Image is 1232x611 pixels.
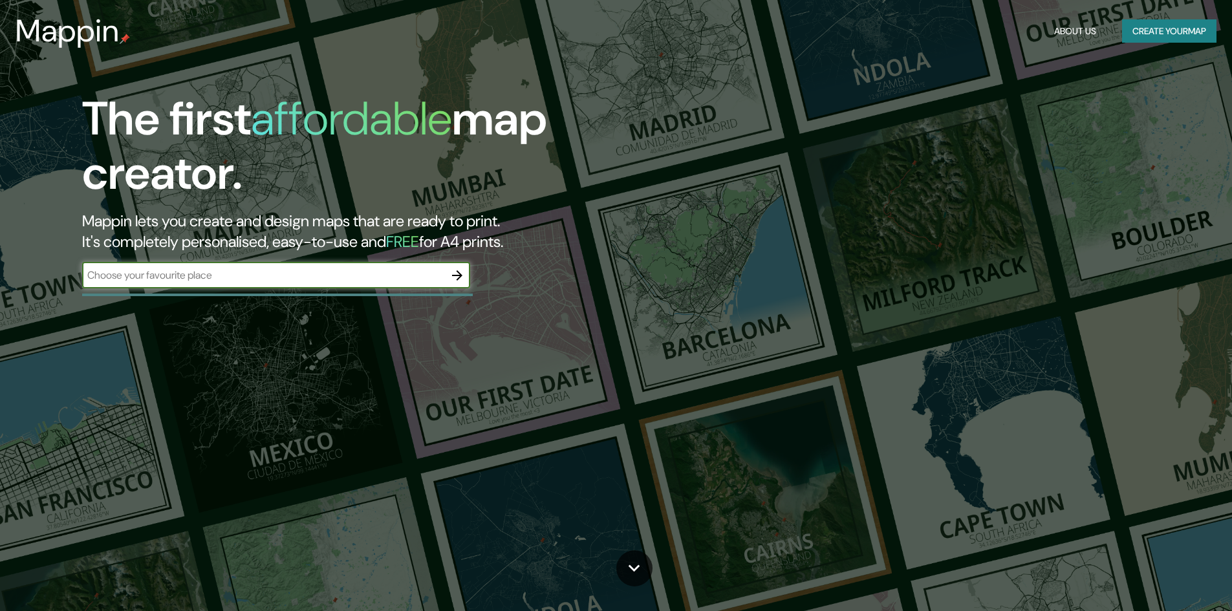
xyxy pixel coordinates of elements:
button: About Us [1049,19,1101,43]
button: Create yourmap [1122,19,1216,43]
h1: affordable [251,89,452,149]
img: mappin-pin [120,34,130,44]
input: Choose your favourite place [82,268,444,283]
iframe: Help widget launcher [1117,561,1218,597]
h2: Mappin lets you create and design maps that are ready to print. It's completely personalised, eas... [82,211,698,252]
h5: FREE [386,231,419,252]
h1: The first map creator. [82,92,698,211]
h3: Mappin [16,13,120,49]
